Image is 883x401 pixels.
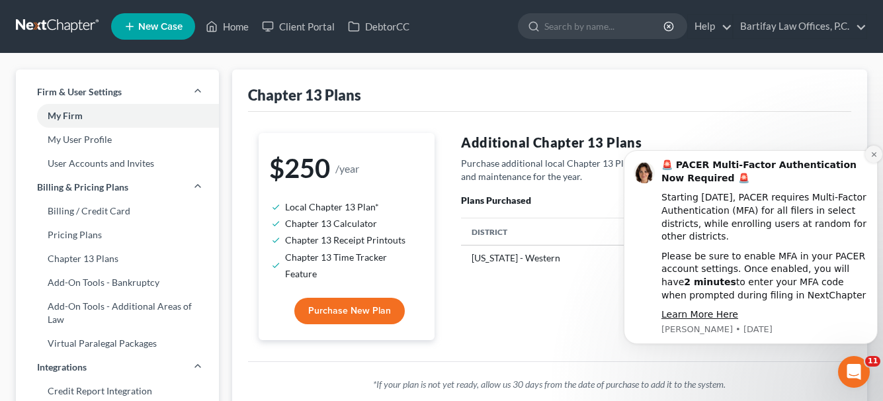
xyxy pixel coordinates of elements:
img: logo [26,28,115,42]
button: Purchase New Plan [294,298,405,324]
button: Search for help [19,218,245,245]
a: Chapter 13 Plans [16,247,219,271]
p: *If your plan is not yet ready, allow us 30 days from the date of purchase to add it to the system. [259,378,841,391]
img: Profile image for James [142,21,168,48]
span: Firm & User Settings [37,85,122,99]
h4: Additional Chapter 13 Plans [461,133,840,152]
a: Firm & User Settings [16,80,219,104]
div: Chapter 13 Plans [248,85,361,105]
h1: $250 [269,154,425,183]
button: Help [177,279,265,332]
div: Statement of Financial Affairs - Payments Made in the Last 90 days [27,255,222,283]
td: [US_STATE] - Western [461,245,630,271]
button: Messages [88,279,176,332]
th: District [461,218,630,245]
div: Send us a message [27,167,221,181]
p: Plans Purchased [461,194,840,207]
a: Add-On Tools - Additional Areas of Law [16,294,219,332]
a: Home [199,15,255,38]
input: Search by name... [544,14,665,38]
li: Local Chapter 13 Plan* [285,199,419,215]
a: Pricing Plans [16,223,219,247]
a: My User Profile [16,128,219,152]
li: Chapter 13 Time Tracker Feature [285,249,419,282]
a: Integrations [16,355,219,379]
a: Client Portal [255,15,341,38]
span: Integrations [37,361,87,374]
a: Billing & Pricing Plans [16,175,219,199]
span: Search for help [27,225,107,239]
iframe: Intercom notifications message [618,130,883,365]
p: Purchase additional local Chapter 13 Plans* and get unlimited access, automatic updates and maint... [461,157,840,183]
a: DebtorCC [341,15,416,38]
iframe: Intercom live chat [838,356,870,388]
img: Profile image for Sara [192,21,218,48]
img: Profile image for Lindsey [167,21,193,48]
span: Help [210,312,231,322]
div: Close [228,21,251,45]
span: Home [29,312,59,322]
li: Chapter 13 Receipt Printouts [285,232,419,248]
div: Send us a messageWe typically reply in a few hours [13,156,251,206]
a: My Firm [16,104,219,128]
span: Billing & Pricing Plans [37,181,128,194]
p: How can we help? [26,116,238,139]
a: Add-On Tools - Bankruptcy [16,271,219,294]
a: Billing / Credit Card [16,199,219,223]
span: Purchase New Plan [308,305,391,316]
a: Help [688,15,732,38]
a: Bartifay Law Offices, P.C. [734,15,866,38]
li: Chapter 13 Calculator [285,215,419,232]
span: 11 [865,356,880,367]
div: We typically reply in a few hours [27,181,221,195]
p: Hi there! [26,94,238,116]
span: Messages [110,312,155,322]
a: Virtual Paralegal Packages [16,332,219,355]
div: Statement of Financial Affairs - Payments Made in the Last 90 days [19,250,245,289]
span: New Case [138,22,183,32]
a: User Accounts and Invites [16,152,219,175]
small: /year [335,163,359,174]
